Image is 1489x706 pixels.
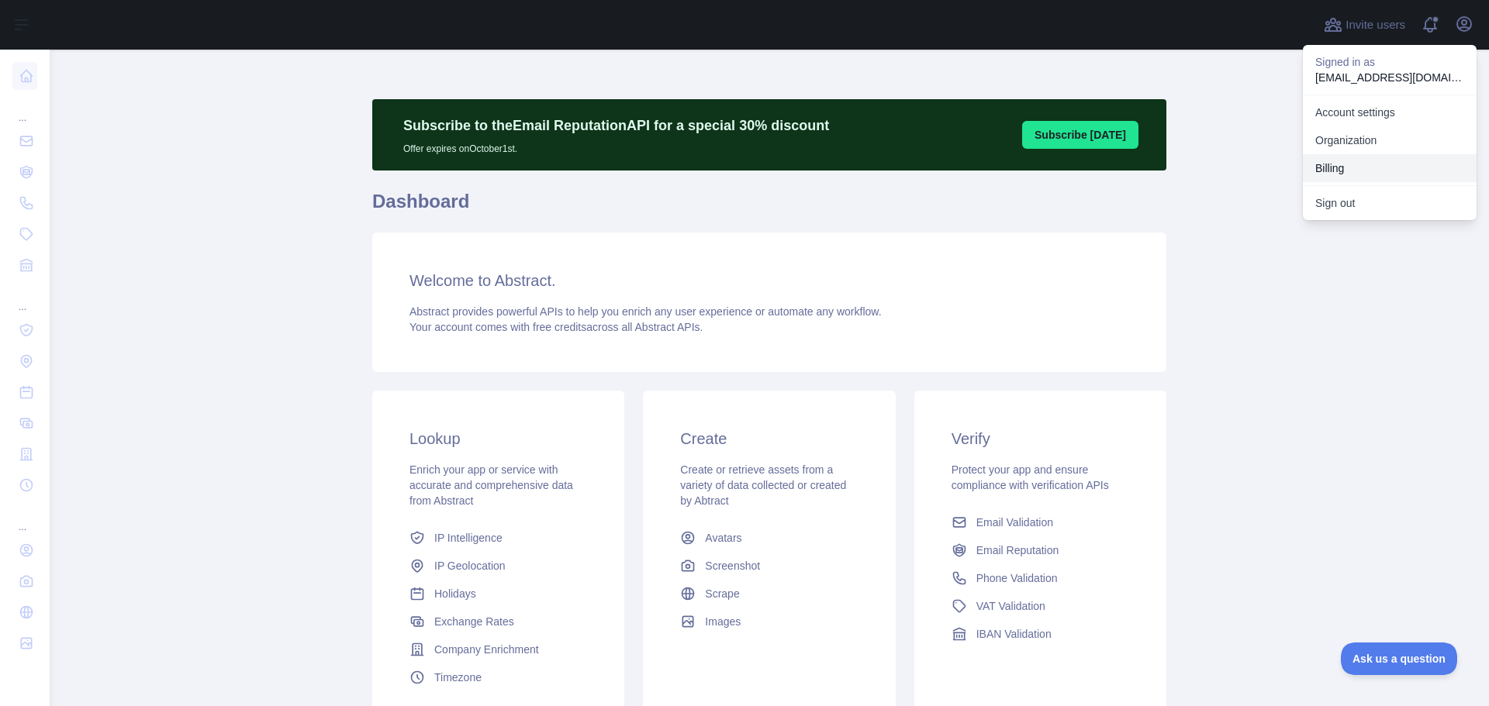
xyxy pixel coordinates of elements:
[409,321,703,333] span: Your account comes with across all Abstract APIs.
[12,93,37,124] div: ...
[409,428,587,449] h3: Lookup
[705,530,741,546] span: Avatars
[1341,642,1458,675] iframe: Toggle Customer Support
[409,463,573,507] span: Enrich your app or service with accurate and comprehensive data from Abstract
[409,270,1129,291] h3: Welcome to Abstract.
[434,670,482,685] span: Timezone
[1315,54,1464,70] p: Signed in as
[705,558,760,573] span: Screenshot
[674,552,864,580] a: Screenshot
[976,542,1059,558] span: Email Reputation
[674,580,864,608] a: Scrape
[1315,70,1464,85] p: [EMAIL_ADDRESS][DOMAIN_NAME]
[1346,16,1405,34] span: Invite users
[705,614,741,629] span: Images
[434,586,476,601] span: Holidays
[945,592,1135,620] a: VAT Validation
[976,598,1045,614] span: VAT Validation
[403,136,829,155] p: Offer expires on October 1st.
[674,608,864,635] a: Images
[945,536,1135,564] a: Email Reputation
[403,552,593,580] a: IP Geolocation
[533,321,586,333] span: free credits
[434,558,506,573] span: IP Geolocation
[945,508,1135,536] a: Email Validation
[403,524,593,552] a: IP Intelligence
[403,115,829,136] p: Subscribe to the Email Reputation API for a special 30 % discount
[1321,12,1408,37] button: Invite users
[403,635,593,663] a: Company Enrichment
[1303,126,1477,154] a: Organization
[680,428,858,449] h3: Create
[674,524,864,552] a: Avatars
[403,663,593,691] a: Timezone
[1022,121,1138,149] button: Subscribe [DATE]
[1303,154,1477,182] button: Billing
[945,564,1135,592] a: Phone Validation
[952,428,1129,449] h3: Verify
[1303,189,1477,217] button: Sign out
[12,282,37,313] div: ...
[680,463,846,507] span: Create or retrieve assets from a variety of data collected or created by Abtract
[976,626,1052,642] span: IBAN Validation
[409,305,882,318] span: Abstract provides powerful APIs to help you enrich any user experience or automate any workflow.
[705,586,739,601] span: Scrape
[952,463,1109,491] span: Protect your app and ensure compliance with verification APIs
[976,570,1058,586] span: Phone Validation
[434,642,539,657] span: Company Enrichment
[434,614,514,629] span: Exchange Rates
[12,502,37,533] div: ...
[945,620,1135,648] a: IBAN Validation
[403,608,593,635] a: Exchange Rates
[434,530,503,546] span: IP Intelligence
[403,580,593,608] a: Holidays
[372,189,1166,226] h1: Dashboard
[1303,98,1477,126] a: Account settings
[976,515,1053,530] span: Email Validation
